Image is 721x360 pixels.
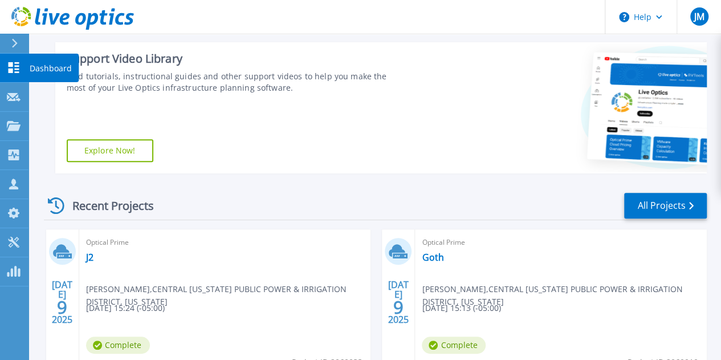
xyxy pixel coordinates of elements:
a: Explore Now! [67,139,153,162]
a: J2 [86,252,93,263]
span: 9 [57,302,67,312]
span: 9 [393,302,404,312]
a: Goth [422,252,443,263]
span: [PERSON_NAME] , CENTRAL [US_STATE] PUBLIC POWER & IRRIGATION DISTRICT, [US_STATE] [422,283,707,308]
span: JM [694,12,704,21]
div: Support Video Library [67,51,405,66]
span: [DATE] 15:24 (-05:00) [86,302,165,314]
span: Optical Prime [422,236,700,249]
span: [DATE] 15:13 (-05:00) [422,302,500,314]
div: [DATE] 2025 [51,281,73,323]
div: [DATE] 2025 [388,281,409,323]
span: Optical Prime [86,236,364,249]
span: Complete [422,337,486,354]
span: [PERSON_NAME] , CENTRAL [US_STATE] PUBLIC POWER & IRRIGATION DISTRICT, [US_STATE] [86,283,371,308]
a: All Projects [624,193,707,219]
p: Dashboard [30,54,72,83]
div: Recent Projects [44,192,169,220]
div: Find tutorials, instructional guides and other support videos to help you make the most of your L... [67,71,405,94]
span: Complete [86,337,150,354]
